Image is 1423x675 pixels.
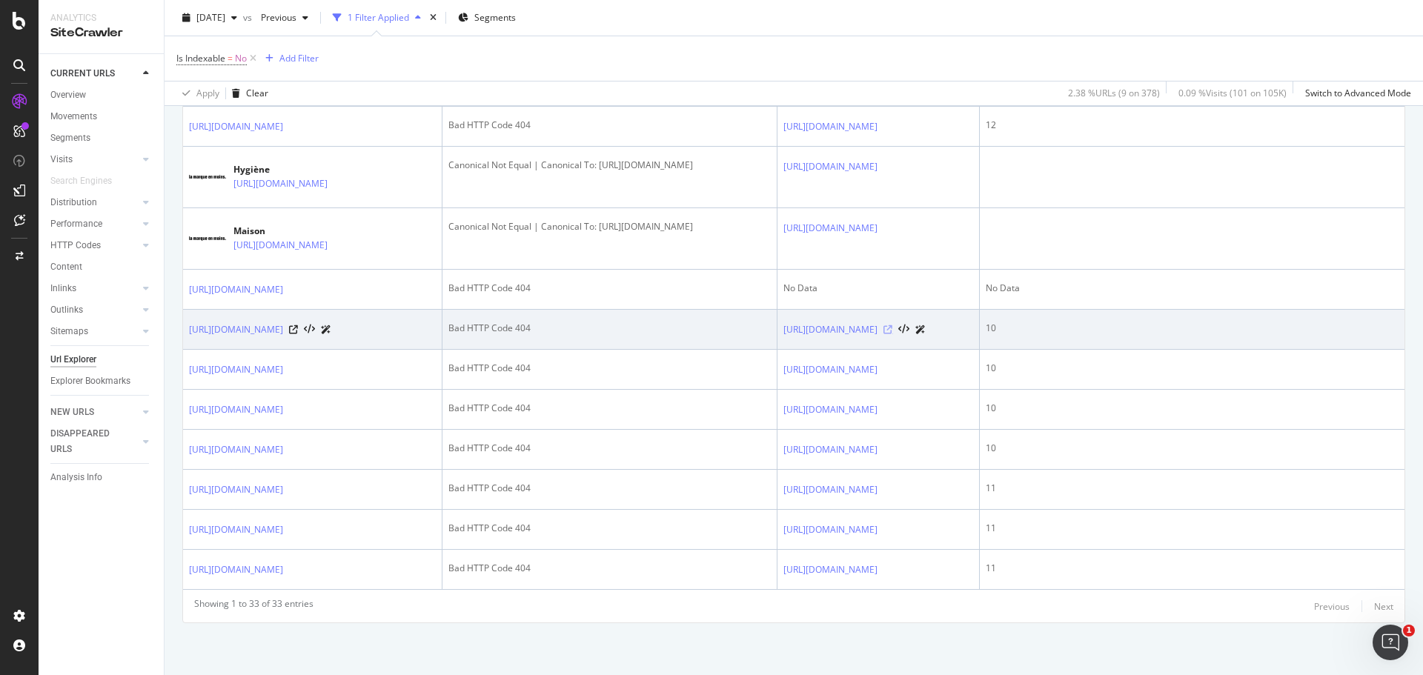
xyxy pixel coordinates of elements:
[50,302,139,318] a: Outlinks
[189,322,283,337] a: [URL][DOMAIN_NAME]
[986,442,1399,455] div: 10
[50,238,139,253] a: HTTP Codes
[279,52,319,64] div: Add Filter
[915,322,926,337] a: AI Url Details
[50,405,139,420] a: NEW URLS
[986,322,1399,335] div: 10
[448,322,771,335] div: Bad HTTP Code 404
[50,87,86,103] div: Overview
[50,352,153,368] a: Url Explorer
[243,11,255,24] span: vs
[196,87,219,99] div: Apply
[50,152,139,167] a: Visits
[189,119,283,134] a: [URL][DOMAIN_NAME]
[189,167,226,187] img: main image
[448,220,771,233] div: Canonical Not Equal | Canonical To: [URL][DOMAIN_NAME]
[448,562,771,575] div: Bad HTTP Code 404
[255,6,314,30] button: Previous
[189,482,283,497] a: [URL][DOMAIN_NAME]
[235,48,247,69] span: No
[50,130,90,146] div: Segments
[448,482,771,495] div: Bad HTTP Code 404
[176,52,225,64] span: Is Indexable
[986,482,1399,495] div: 11
[1178,87,1287,99] div: 0.09 % Visits ( 101 on 105K )
[50,352,96,368] div: Url Explorer
[50,195,139,210] a: Distribution
[50,281,76,296] div: Inlinks
[783,482,878,497] a: [URL][DOMAIN_NAME]
[304,325,315,335] button: View HTML Source
[226,82,268,105] button: Clear
[50,66,139,82] a: CURRENT URLS
[50,259,153,275] a: Content
[176,6,243,30] button: [DATE]
[448,522,771,535] div: Bad HTTP Code 404
[233,238,328,253] a: [URL][DOMAIN_NAME]
[50,238,101,253] div: HTTP Codes
[448,402,771,415] div: Bad HTTP Code 404
[176,82,219,105] button: Apply
[50,216,102,232] div: Performance
[50,152,73,167] div: Visits
[783,119,878,134] a: [URL][DOMAIN_NAME]
[189,229,226,248] img: main image
[986,362,1399,375] div: 10
[348,11,409,24] div: 1 Filter Applied
[189,442,283,457] a: [URL][DOMAIN_NAME]
[1299,82,1411,105] button: Switch to Advanced Mode
[50,66,115,82] div: CURRENT URLS
[255,11,296,24] span: Previous
[50,302,83,318] div: Outlinks
[50,426,139,457] a: DISAPPEARED URLS
[50,281,139,296] a: Inlinks
[783,442,878,457] a: [URL][DOMAIN_NAME]
[986,402,1399,415] div: 10
[196,11,225,24] span: 2025 Aug. 26th
[474,11,516,24] span: Segments
[321,322,331,337] a: AI Url Details
[233,225,376,238] div: Maison
[189,522,283,537] a: [URL][DOMAIN_NAME]
[448,362,771,375] div: Bad HTTP Code 404
[233,176,328,191] a: [URL][DOMAIN_NAME]
[50,324,139,339] a: Sitemaps
[50,109,97,124] div: Movements
[1305,87,1411,99] div: Switch to Advanced Mode
[452,6,522,30] button: Segments
[783,159,878,174] a: [URL][DOMAIN_NAME]
[783,522,878,537] a: [URL][DOMAIN_NAME]
[1374,600,1393,613] div: Next
[50,216,139,232] a: Performance
[448,119,771,132] div: Bad HTTP Code 404
[259,50,319,67] button: Add Filter
[246,87,268,99] div: Clear
[50,24,152,41] div: SiteCrawler
[783,362,878,377] a: [URL][DOMAIN_NAME]
[189,402,283,417] a: [URL][DOMAIN_NAME]
[448,442,771,455] div: Bad HTTP Code 404
[189,282,283,297] a: [URL][DOMAIN_NAME]
[50,87,153,103] a: Overview
[50,12,152,24] div: Analytics
[1373,625,1408,660] iframe: Intercom live chat
[327,6,427,30] button: 1 Filter Applied
[233,163,376,176] div: Hygiène
[50,324,88,339] div: Sitemaps
[50,195,97,210] div: Distribution
[986,562,1399,575] div: 11
[50,173,127,189] a: Search Engines
[50,130,153,146] a: Segments
[50,470,153,485] a: Analysis Info
[883,325,892,334] a: Visit Online Page
[50,373,153,389] a: Explorer Bookmarks
[1403,625,1415,636] span: 1
[50,373,130,389] div: Explorer Bookmarks
[189,562,283,577] a: [URL][DOMAIN_NAME]
[1314,597,1350,615] button: Previous
[50,405,94,420] div: NEW URLS
[228,52,233,64] span: =
[448,282,771,295] div: Bad HTTP Code 404
[783,322,878,337] a: [URL][DOMAIN_NAME]
[50,173,112,189] div: Search Engines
